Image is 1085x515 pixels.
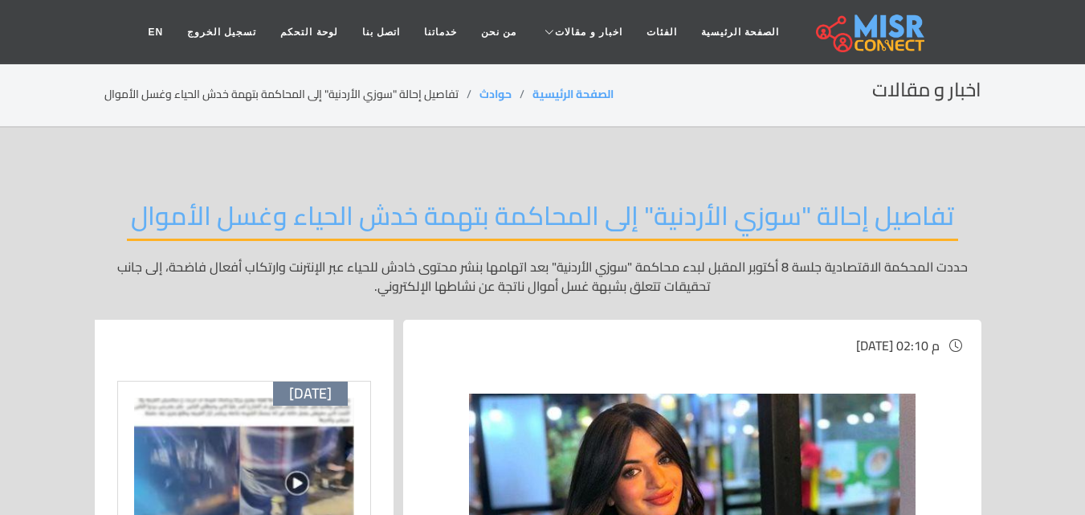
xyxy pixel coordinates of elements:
[350,17,412,47] a: اتصل بنا
[689,17,791,47] a: الصفحة الرئيسية
[175,17,268,47] a: تسجيل الخروج
[469,17,528,47] a: من نحن
[136,17,175,47] a: EN
[528,17,634,47] a: اخبار و مقالات
[634,17,689,47] a: الفئات
[532,84,614,104] a: الصفحة الرئيسية
[479,84,512,104] a: حوادث
[104,86,479,103] li: تفاصيل إحالة "سوزي الأردنية" إلى المحاكمة بتهمة خدش الحياء وغسل الأموال
[816,12,924,52] img: main.misr_connect
[104,257,981,296] p: حددت المحكمة الاقتصادية جلسة 8 أكتوبر المقبل لبدء محاكمة "سوزي الأردنية" بعد اتهامها بنشر محتوى خ...
[289,385,332,403] span: [DATE]
[127,200,958,241] h2: تفاصيل إحالة "سوزي الأردنية" إلى المحاكمة بتهمة خدش الحياء وغسل الأموال
[412,17,469,47] a: خدماتنا
[872,79,981,102] h2: اخبار و مقالات
[268,17,349,47] a: لوحة التحكم
[856,333,940,358] span: [DATE] 02:10 م
[555,25,622,39] span: اخبار و مقالات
